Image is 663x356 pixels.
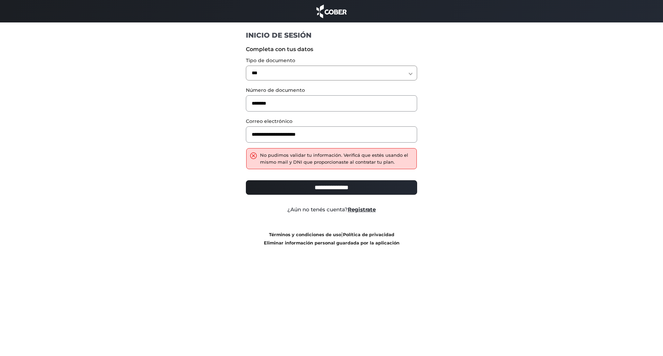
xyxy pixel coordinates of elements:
[343,232,394,237] a: Política de privacidad
[246,45,417,54] label: Completa con tus datos
[246,57,417,64] label: Tipo de documento
[246,118,417,125] label: Correo electrónico
[269,232,341,237] a: Términos y condiciones de uso
[260,152,413,165] div: No pudimos validar tu información. Verificá que estés usando el mismo mail y DNI que proporcionas...
[241,230,423,247] div: |
[246,87,417,94] label: Número de documento
[264,240,400,246] a: Eliminar información personal guardada por la aplicación
[246,31,417,40] h1: INICIO DE SESIÓN
[315,3,348,19] img: cober_marca.png
[241,206,423,214] div: ¿Aún no tenés cuenta?
[348,206,376,213] a: Registrate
